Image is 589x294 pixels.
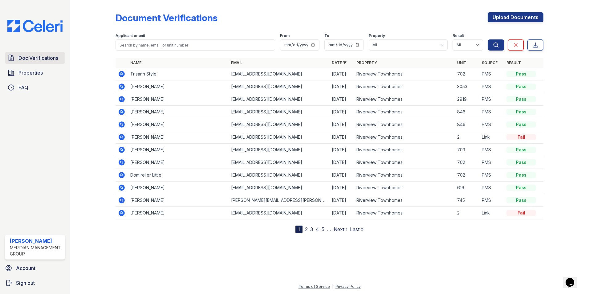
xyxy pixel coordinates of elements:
[128,68,229,80] td: Trisann Style
[332,284,333,289] div: |
[479,194,504,207] td: PMS
[10,237,63,245] div: [PERSON_NAME]
[116,33,145,38] label: Applicant or unit
[479,131,504,144] td: Link
[455,156,479,169] td: 702
[506,134,536,140] div: Fail
[332,60,347,65] a: Date ▼
[329,68,354,80] td: [DATE]
[128,182,229,194] td: [PERSON_NAME]
[5,52,65,64] a: Doc Verifications
[229,68,329,80] td: [EMAIL_ADDRESS][DOMAIN_NAME]
[354,182,455,194] td: Riverview Townhomes
[455,93,479,106] td: 2919
[455,106,479,118] td: 846
[329,207,354,219] td: [DATE]
[354,156,455,169] td: Riverview Townhomes
[455,144,479,156] td: 703
[329,182,354,194] td: [DATE]
[354,169,455,182] td: Riverview Townhomes
[479,106,504,118] td: PMS
[128,131,229,144] td: [PERSON_NAME]
[128,80,229,93] td: [PERSON_NAME]
[128,106,229,118] td: [PERSON_NAME]
[229,156,329,169] td: [EMAIL_ADDRESS][DOMAIN_NAME]
[16,279,35,287] span: Sign out
[18,84,28,91] span: FAQ
[506,71,536,77] div: Pass
[455,131,479,144] td: 2
[2,277,67,289] button: Sign out
[229,131,329,144] td: [EMAIL_ADDRESS][DOMAIN_NAME]
[563,269,583,288] iframe: chat widget
[5,81,65,94] a: FAQ
[329,156,354,169] td: [DATE]
[16,264,35,272] span: Account
[479,68,504,80] td: PMS
[334,226,347,232] a: Next ›
[354,68,455,80] td: Riverview Townhomes
[229,169,329,182] td: [EMAIL_ADDRESS][DOMAIN_NAME]
[128,144,229,156] td: [PERSON_NAME]
[128,156,229,169] td: [PERSON_NAME]
[488,12,543,22] a: Upload Documents
[128,169,229,182] td: Domireller Little
[329,169,354,182] td: [DATE]
[18,54,58,62] span: Doc Verifications
[506,84,536,90] div: Pass
[506,197,536,203] div: Pass
[354,118,455,131] td: Riverview Townhomes
[229,80,329,93] td: [EMAIL_ADDRESS][DOMAIN_NAME]
[354,144,455,156] td: Riverview Townhomes
[10,245,63,257] div: Meridian Management Group
[322,226,324,232] a: 5
[354,207,455,219] td: Riverview Townhomes
[506,147,536,153] div: Pass
[130,60,141,65] a: Name
[354,80,455,93] td: Riverview Townhomes
[128,194,229,207] td: [PERSON_NAME]
[329,118,354,131] td: [DATE]
[229,106,329,118] td: [EMAIL_ADDRESS][DOMAIN_NAME]
[299,284,330,289] a: Terms of Service
[305,226,308,232] a: 2
[354,106,455,118] td: Riverview Townhomes
[455,68,479,80] td: 702
[128,207,229,219] td: [PERSON_NAME]
[231,60,242,65] a: Email
[2,20,67,32] img: CE_Logo_Blue-a8612792a0a2168367f1c8372b55b34899dd931a85d93a1a3d3e32e68fde9ad4.png
[329,131,354,144] td: [DATE]
[229,194,329,207] td: [PERSON_NAME][EMAIL_ADDRESS][PERSON_NAME][DOMAIN_NAME]
[2,262,67,274] a: Account
[479,207,504,219] td: Link
[335,284,361,289] a: Privacy Policy
[506,109,536,115] div: Pass
[329,106,354,118] td: [DATE]
[506,159,536,165] div: Pass
[479,93,504,106] td: PMS
[329,194,354,207] td: [DATE]
[453,33,464,38] label: Result
[116,12,217,23] div: Document Verifications
[229,93,329,106] td: [EMAIL_ADDRESS][DOMAIN_NAME]
[128,93,229,106] td: [PERSON_NAME]
[324,33,329,38] label: To
[229,118,329,131] td: [EMAIL_ADDRESS][DOMAIN_NAME]
[506,60,521,65] a: Result
[354,131,455,144] td: Riverview Townhomes
[455,169,479,182] td: 702
[455,118,479,131] td: 846
[482,60,498,65] a: Source
[229,207,329,219] td: [EMAIL_ADDRESS][DOMAIN_NAME]
[506,121,536,128] div: Pass
[455,207,479,219] td: 2
[506,185,536,191] div: Pass
[329,144,354,156] td: [DATE]
[479,118,504,131] td: PMS
[329,93,354,106] td: [DATE]
[479,182,504,194] td: PMS
[316,226,319,232] a: 4
[479,80,504,93] td: PMS
[455,194,479,207] td: 745
[295,226,303,233] div: 1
